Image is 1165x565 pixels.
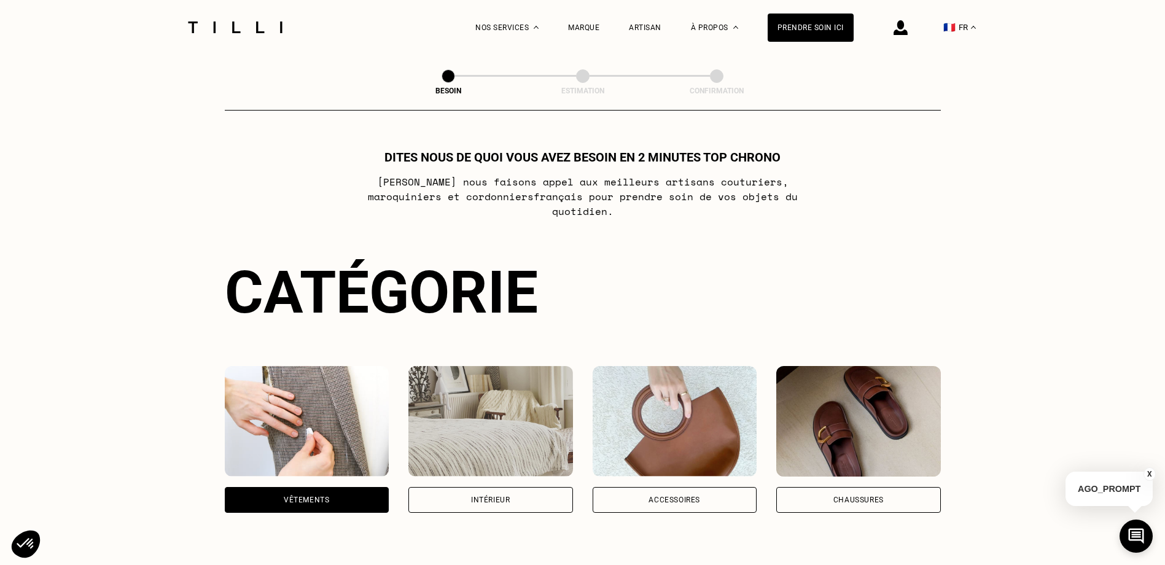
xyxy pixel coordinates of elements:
img: Chaussures [776,366,941,477]
button: X [1144,467,1156,481]
span: 🇫🇷 [943,21,956,33]
a: Artisan [629,23,661,32]
div: Intérieur [471,496,510,504]
img: Logo du service de couturière Tilli [184,21,287,33]
img: menu déroulant [971,26,976,29]
p: [PERSON_NAME] nous faisons appel aux meilleurs artisans couturiers , maroquiniers et cordonniers ... [339,174,826,219]
div: Estimation [521,87,644,95]
img: Vêtements [225,366,389,477]
img: Menu déroulant à propos [733,26,738,29]
div: Besoin [387,87,510,95]
a: Prendre soin ici [768,14,854,42]
p: AGO_PROMPT [1066,472,1153,506]
img: Menu déroulant [534,26,539,29]
a: Marque [568,23,599,32]
div: Confirmation [655,87,778,95]
img: Accessoires [593,366,757,477]
div: Accessoires [649,496,700,504]
img: Intérieur [408,366,573,477]
div: Chaussures [833,496,884,504]
img: icône connexion [894,20,908,35]
h1: Dites nous de quoi vous avez besoin en 2 minutes top chrono [384,150,781,165]
div: Vêtements [284,496,329,504]
div: Catégorie [225,258,941,327]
